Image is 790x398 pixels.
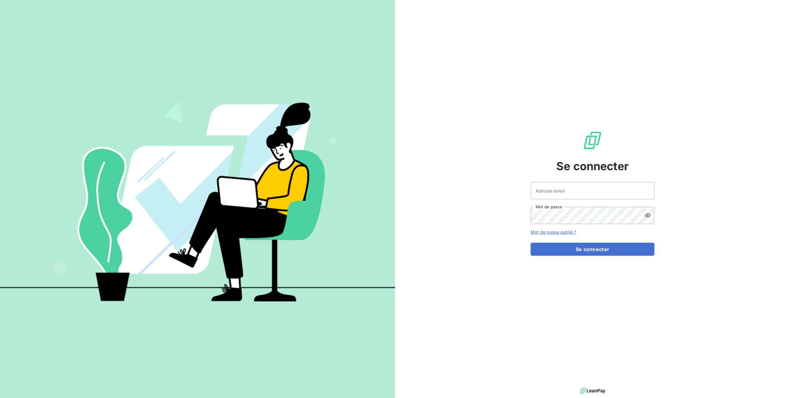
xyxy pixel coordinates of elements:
[531,243,654,256] button: Se connecter
[580,386,605,396] img: logo
[531,229,576,235] a: Mot de passe oublié ?
[531,182,654,199] input: placeholder
[556,158,629,175] span: Se connecter
[583,130,602,150] img: Logo LeanPay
